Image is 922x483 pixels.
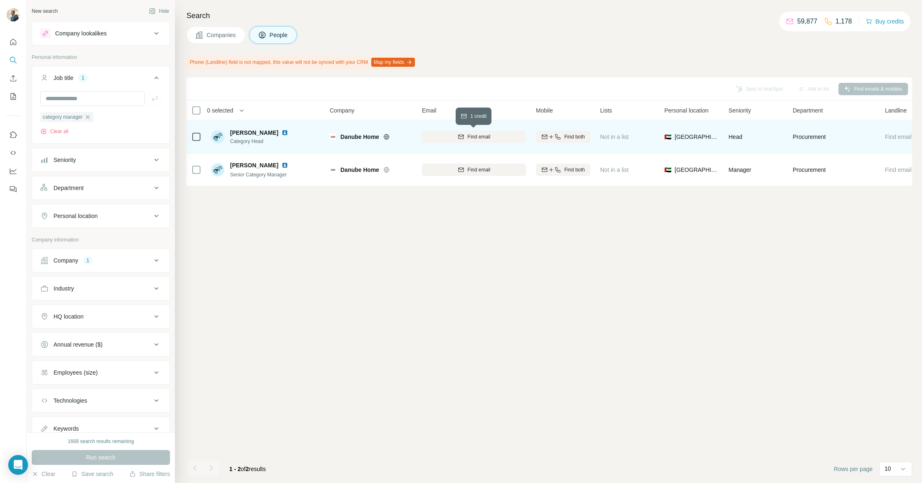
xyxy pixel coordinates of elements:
span: Danube Home [340,166,379,174]
span: Find email [468,133,490,141]
span: Procurement [793,166,826,174]
button: Search [7,53,20,68]
button: Technologies [32,391,170,410]
button: Keywords [32,419,170,438]
div: Company [54,256,78,265]
span: Not in a list [600,134,629,140]
button: Quick start [7,35,20,49]
button: Personal location [32,206,170,226]
button: Use Surfe on LinkedIn [7,127,20,142]
button: Clear all [40,128,68,135]
span: People [270,31,289,39]
span: [GEOGRAPHIC_DATA] [675,133,719,141]
button: Enrich CSV [7,71,20,86]
span: Department [793,106,823,115]
button: Find email [422,131,526,143]
span: Email [422,106,436,115]
div: Seniority [54,156,76,164]
img: LinkedIn logo [282,129,288,136]
h4: Search [186,10,912,21]
div: Job title [54,74,73,82]
span: Seniority [729,106,751,115]
span: [PERSON_NAME] [230,161,278,169]
button: Map my fields [371,58,415,67]
span: category manager [43,113,83,121]
button: My lists [7,89,20,104]
p: Personal information [32,54,170,61]
p: 10 [885,464,891,473]
img: Avatar [211,130,224,143]
button: Department [32,178,170,198]
span: [GEOGRAPHIC_DATA] [675,166,719,174]
div: Personal location [54,212,98,220]
div: HQ location [54,312,84,321]
button: Company1 [32,251,170,270]
span: Mobile [536,106,553,115]
div: 1 [83,257,93,264]
div: Industry [54,284,74,293]
div: Department [54,184,84,192]
span: Companies [207,31,237,39]
div: Keywords [54,424,79,433]
button: Company lookalikes [32,23,170,43]
div: Phone (Landline) field is not mapped, this value will not be synced with your CRM [186,55,417,69]
span: of [241,466,246,472]
div: New search [32,7,58,15]
span: Senior Category Manager [230,172,286,178]
span: Find email [468,166,490,174]
span: results [229,466,266,472]
button: Employees (size) [32,363,170,382]
span: 2 [246,466,249,472]
span: Company [330,106,354,115]
button: Find both [536,131,590,143]
button: Clear [32,470,55,478]
span: Category Head [230,138,298,145]
button: Job title1 [32,68,170,91]
div: Open Intercom Messenger [8,455,28,475]
div: Employees (size) [54,368,98,377]
span: Personal location [664,106,708,115]
span: Find both [564,166,585,174]
button: Feedback [7,182,20,197]
button: Annual revenue ($) [32,335,170,354]
button: Industry [32,279,170,298]
p: Company information [32,236,170,244]
span: Lists [600,106,612,115]
span: Danube Home [340,133,379,141]
span: Find both [564,133,585,141]
div: Technologies [54,396,87,405]
div: Annual revenue ($) [54,340,102,349]
button: Find email [422,164,526,176]
img: Avatar [7,8,20,21]
span: Not in a list [600,166,629,173]
span: 0 selected [207,106,233,115]
span: 🇦🇪 [664,133,671,141]
span: 1 - 2 [229,466,241,472]
button: Use Surfe API [7,145,20,160]
span: Rows per page [834,465,873,473]
img: Logo of Danube Home [330,166,336,173]
img: LinkedIn logo [282,162,288,169]
button: Seniority [32,150,170,170]
button: Hide [143,5,175,17]
div: Company lookalikes [55,29,107,38]
button: Buy credits [866,16,904,27]
button: Dashboard [7,164,20,178]
img: Avatar [211,163,224,176]
span: Head [729,134,742,140]
button: Save search [71,470,113,478]
span: [PERSON_NAME] [230,129,278,137]
div: 1668 search results remaining [68,438,134,445]
p: 59,877 [797,16,817,26]
div: 1 [78,74,88,82]
button: Find both [536,164,590,176]
span: 🇦🇪 [664,166,671,174]
span: Manager [729,166,751,173]
img: Logo of Danube Home [330,134,336,140]
button: HQ location [32,307,170,326]
span: Procurement [793,133,826,141]
button: Share filters [129,470,170,478]
span: Landline [885,106,907,115]
p: 1,178 [836,16,852,26]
